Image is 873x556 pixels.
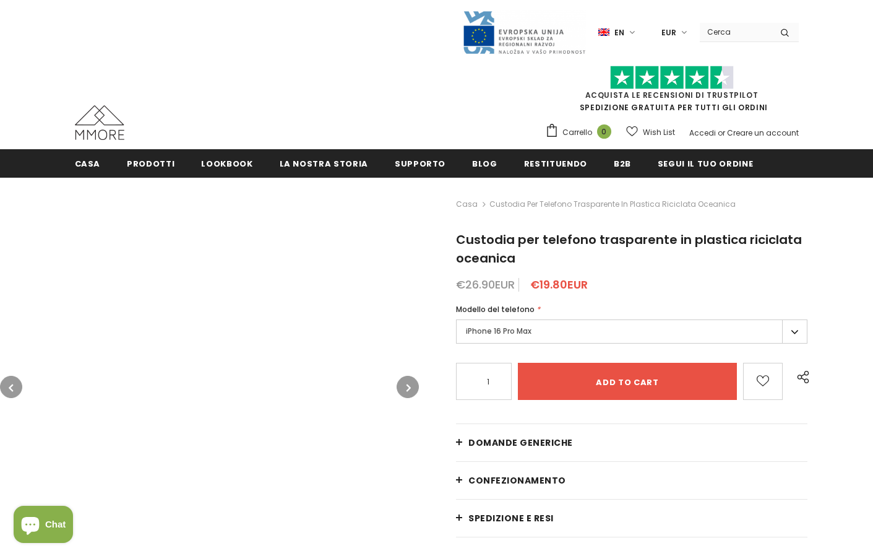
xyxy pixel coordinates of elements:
label: iPhone 16 Pro Max [456,319,807,344]
img: i-lang-1.png [598,27,609,38]
span: Custodia per telefono trasparente in plastica riciclata oceanica [456,231,802,267]
span: Prodotti [127,158,174,170]
a: B2B [614,149,631,177]
a: CONFEZIONAMENTO [456,462,807,499]
span: Casa [75,158,101,170]
span: or [718,128,725,138]
span: €26.90EUR [456,277,515,292]
a: Wish List [626,121,675,143]
a: Acquista le recensioni di TrustPilot [585,90,759,100]
span: SPEDIZIONE GRATUITA PER TUTTI GLI ORDINI [545,71,799,113]
input: Add to cart [518,363,736,400]
a: Casa [75,149,101,177]
span: Spedizione e resi [468,512,554,524]
a: Accedi [689,128,716,138]
inbox-online-store-chat: Shopify online store chat [10,506,77,546]
span: Domande generiche [468,437,573,449]
span: supporto [395,158,445,170]
a: La nostra storia [280,149,368,177]
a: Lookbook [201,149,252,177]
span: Carrello [562,126,592,139]
a: Prodotti [127,149,174,177]
span: Restituendo [524,158,587,170]
img: Fidati di Pilot Stars [610,66,734,90]
span: B2B [614,158,631,170]
input: Search Site [700,23,771,41]
a: Domande generiche [456,424,807,461]
a: supporto [395,149,445,177]
span: en [614,27,624,39]
span: 0 [597,124,611,139]
span: Wish List [643,126,675,139]
img: Casi MMORE [75,105,124,140]
a: Segui il tuo ordine [658,149,753,177]
span: Modello del telefono [456,304,535,315]
span: Blog [472,158,497,170]
a: Blog [472,149,497,177]
span: Custodia per telefono trasparente in plastica riciclata oceanica [489,197,736,212]
a: Spedizione e resi [456,500,807,537]
a: Carrello 0 [545,123,617,142]
span: CONFEZIONAMENTO [468,474,566,487]
span: Lookbook [201,158,252,170]
span: Segui il tuo ordine [658,158,753,170]
img: Javni Razpis [462,10,586,55]
a: Javni Razpis [462,27,586,37]
a: Casa [456,197,478,212]
a: Creare un account [727,128,799,138]
span: €19.80EUR [530,277,588,292]
a: Restituendo [524,149,587,177]
span: EUR [661,27,676,39]
span: La nostra storia [280,158,368,170]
